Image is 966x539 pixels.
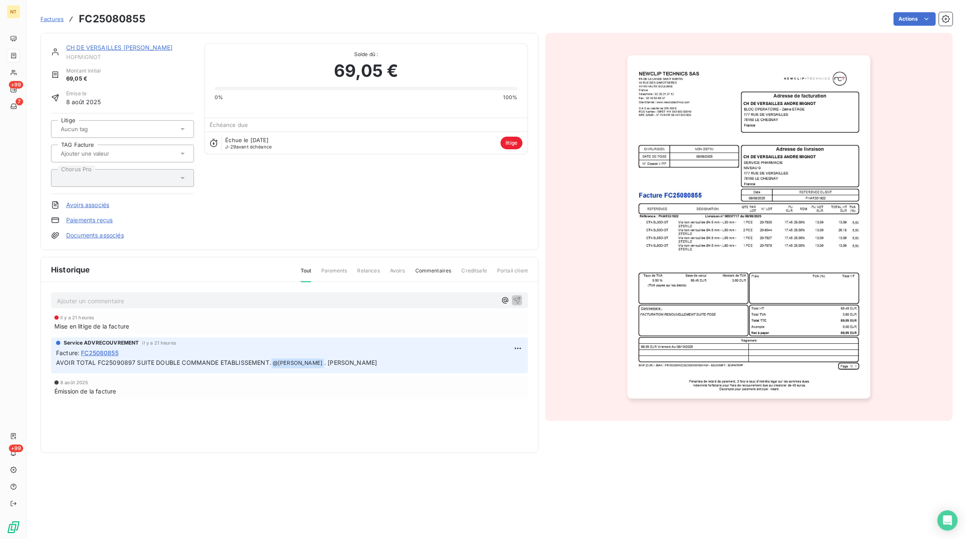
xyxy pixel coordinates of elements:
span: il y a 21 heures [60,315,94,320]
span: +99 [9,445,23,452]
span: 8 août 2025 [60,380,89,385]
span: 69,05 € [66,75,101,83]
img: invoice_thumbnail [627,55,870,399]
span: J-29 [225,144,236,150]
span: Service ADVRECOUVREMENT [64,339,139,347]
a: CH DE VERSAILLES [PERSON_NAME] [66,44,173,51]
span: 8 août 2025 [66,97,101,106]
div: Open Intercom Messenger [937,510,958,531]
span: Paiements [321,267,347,281]
span: Émise le [66,90,101,97]
span: Historique [51,264,90,275]
input: Aucun tag [60,125,110,133]
h3: FC25080855 [79,11,145,27]
span: Solde dû : [215,51,517,58]
button: Actions [893,12,936,26]
span: Émission de la facture [54,387,116,396]
span: Relances [357,267,379,281]
span: HOPMIGNOT [66,54,194,60]
span: Mise en litige de la facture [54,322,129,331]
span: Avoirs [390,267,405,281]
a: Factures [40,15,64,23]
span: avant échéance [225,144,272,149]
a: Documents associés [66,231,124,240]
span: Commentaires [415,267,452,281]
span: Creditsafe [461,267,487,281]
span: Échéance due [210,121,248,128]
span: Échue le [DATE] [225,137,269,143]
span: il y a 21 heures [142,340,176,345]
div: NT [7,5,20,19]
span: 100% [503,94,517,101]
span: 69,05 € [334,58,398,84]
span: AVOIR TOTAL FC25090897 SUITE DOUBLE COMMANDE ETABLISSEMENT. [56,359,271,366]
span: Factures [40,16,64,22]
input: Ajouter une valeur [60,150,145,157]
span: FC25080855 [81,348,118,357]
span: 0% [215,94,223,101]
span: 7 [16,98,23,105]
span: . [PERSON_NAME] [324,359,377,366]
a: Avoirs associés [66,201,109,209]
span: litige [500,137,522,149]
span: Facture : [56,348,79,357]
a: Paiements reçus [66,216,113,224]
span: Tout [301,267,312,282]
span: +99 [9,81,23,89]
span: @ [PERSON_NAME] [272,358,324,368]
img: Logo LeanPay [7,520,20,534]
span: Montant initial [66,67,101,75]
span: Portail client [497,267,528,281]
